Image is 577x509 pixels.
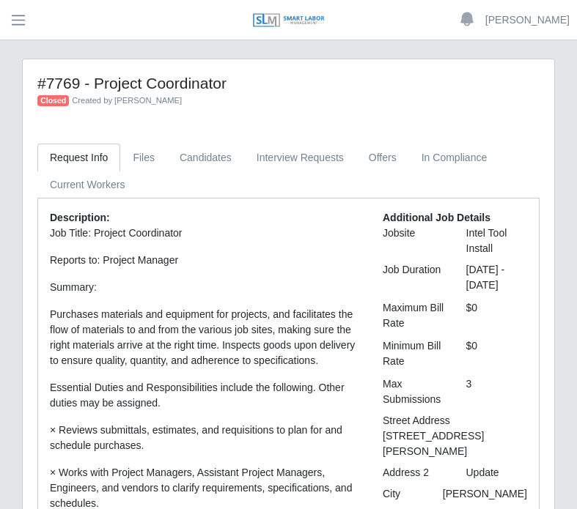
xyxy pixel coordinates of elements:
div: Jobsite [372,226,455,256]
a: Files [120,144,167,172]
div: Max Submissions [372,376,455,407]
span: Closed [37,95,69,107]
div: Address 2 [372,465,455,480]
div: Maximum Bill Rate [372,300,455,331]
div: $0 [455,300,539,331]
div: City [372,486,432,502]
div: Street Address [372,413,538,428]
span: Created by [PERSON_NAME] [72,96,182,105]
a: Request Info [37,144,120,172]
div: Update [455,465,539,480]
a: Candidates [167,144,244,172]
p: Summary: [50,280,361,295]
p: Essential Duties and Responsibilities include the following. Other duties may be assigned. [50,380,361,411]
div: 3 [455,376,539,407]
div: Intel Tool Install [455,226,539,256]
div: $0 [455,338,539,369]
b: Additional Job Details [383,212,490,223]
img: SLM Logo [252,12,326,29]
p: Job Title: Project Coordinator [50,226,361,241]
div: [STREET_ADDRESS][PERSON_NAME] [372,428,538,459]
h4: #7769 - Project Coordinator [37,74,408,92]
a: Offers [356,144,409,172]
a: Interview Requests [244,144,356,172]
a: Current Workers [37,171,137,199]
div: Minimum Bill Rate [372,338,455,369]
div: Job Duration [372,262,455,293]
div: [PERSON_NAME] [432,486,538,502]
a: In Compliance [409,144,500,172]
a: [PERSON_NAME] [485,12,570,28]
p: Reports to: Project Manager [50,253,361,268]
div: [DATE] - [DATE] [455,262,539,293]
p: × Reviews submittals, estimates, and requisitions to plan for and schedule purchases. [50,423,361,453]
b: Description: [50,212,110,223]
p: Purchases materials and equipment for projects, and facilitates the flow of materials to and from... [50,307,361,368]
